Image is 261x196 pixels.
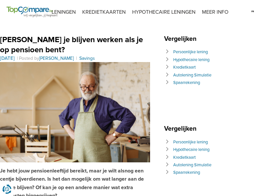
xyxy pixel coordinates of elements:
a: Hypothecaire lening [173,57,209,62]
a: [PERSON_NAME] [39,56,74,61]
span: Vergelijken [164,125,200,133]
a: Spaarrekening [173,80,200,85]
span: Vergelijken [164,35,200,43]
img: fr.svg [251,7,254,16]
a: Kredietkaart [173,155,196,160]
a: Persoonlijke lening [173,139,208,145]
a: Autolening Simulatie [173,73,211,78]
span: | [75,56,78,61]
a: Savings [79,56,95,61]
a: Kredietkaart [173,65,196,70]
a: Persoonlijke lening [173,49,208,55]
span: Posted by [19,56,75,61]
a: Hypothecaire lening [173,147,209,152]
a: Autolening Simulatie [173,162,211,168]
span: | [16,56,19,61]
a: Spaarrekening [173,170,200,175]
